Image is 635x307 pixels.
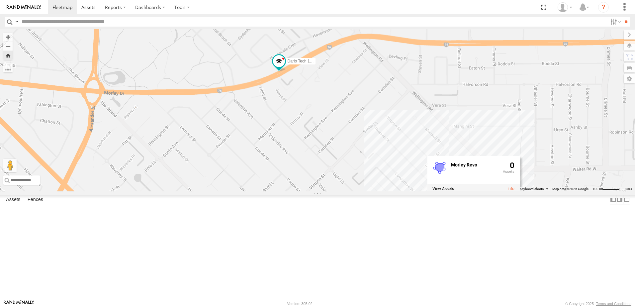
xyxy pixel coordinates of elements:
[565,302,631,306] div: © Copyright 2025 -
[3,33,13,42] button: Zoom in
[3,42,13,51] button: Zoom out
[592,187,602,191] span: 100 m
[608,17,622,27] label: Search Filter Options
[507,186,514,191] a: View fence details
[616,195,623,205] label: Dock Summary Table to the Right
[3,63,13,72] label: Measure
[503,161,514,182] div: 0
[552,187,589,191] span: Map data ©2025 Google
[287,302,313,306] div: Version: 305.02
[623,195,630,205] label: Hide Summary Table
[555,2,575,12] div: Amy Rowlands
[596,302,631,306] a: Terms and Conditions
[3,51,13,60] button: Zoom Home
[432,186,454,191] label: View assets associated with this fence
[4,300,34,307] a: Visit our Website
[24,195,46,204] label: Fences
[3,159,17,172] button: Drag Pegman onto the map to open Street View
[610,195,616,205] label: Dock Summary Table to the Left
[3,195,24,204] label: Assets
[14,17,19,27] label: Search Query
[288,59,323,64] span: Dario Tech 1INY100
[520,187,548,191] button: Keyboard shortcuts
[625,188,632,190] a: Terms
[598,2,609,13] i: ?
[590,187,622,191] button: Map scale: 100 m per 49 pixels
[624,74,635,83] label: Map Settings
[451,162,498,167] div: Fence Name - Morley Revo
[7,5,41,10] img: rand-logo.svg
